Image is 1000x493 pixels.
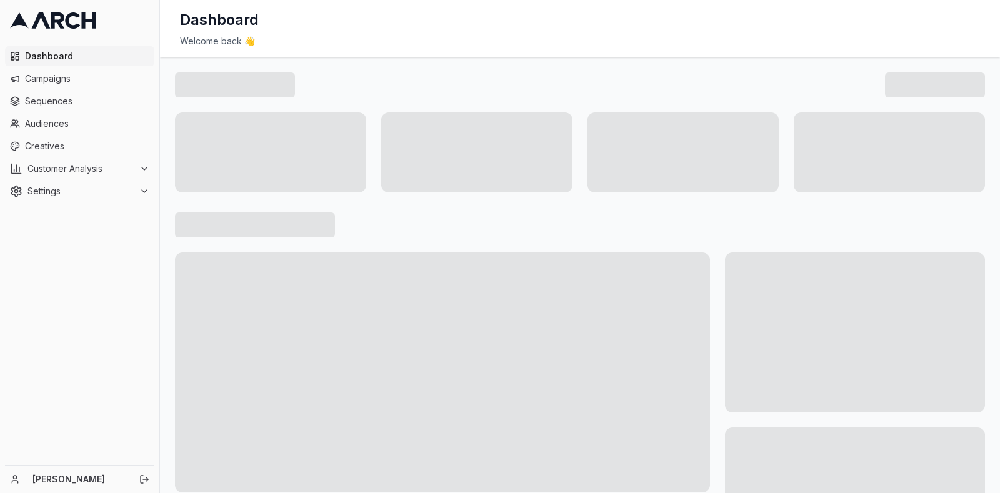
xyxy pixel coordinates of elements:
a: Dashboard [5,46,154,66]
a: Campaigns [5,69,154,89]
a: Audiences [5,114,154,134]
span: Sequences [25,95,149,107]
span: Audiences [25,117,149,130]
span: Dashboard [25,50,149,62]
button: Customer Analysis [5,159,154,179]
span: Creatives [25,140,149,152]
button: Settings [5,181,154,201]
button: Log out [136,471,153,488]
h1: Dashboard [180,10,259,30]
span: Settings [27,185,134,197]
a: Creatives [5,136,154,156]
span: Customer Analysis [27,162,134,175]
div: Welcome back 👋 [180,35,980,47]
a: Sequences [5,91,154,111]
a: [PERSON_NAME] [32,473,126,486]
span: Campaigns [25,72,149,85]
